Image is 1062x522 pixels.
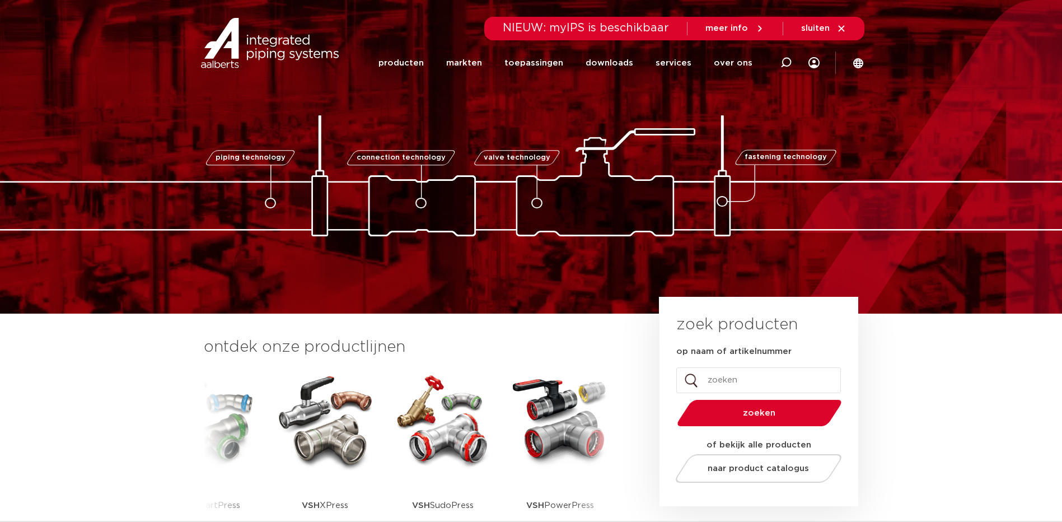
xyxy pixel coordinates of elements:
nav: Menu [378,40,752,86]
span: naar product catalogus [708,464,809,473]
span: valve technology [484,154,550,161]
label: op naam of artikelnummer [676,346,792,357]
a: naar product catalogus [672,454,844,483]
strong: VSH [412,501,430,510]
a: meer info [705,24,765,34]
a: producten [378,40,424,86]
strong: VSH [526,501,544,510]
span: NIEUW: myIPS is beschikbaar [503,22,669,34]
h3: ontdek onze productlijnen [204,336,621,358]
a: toepassingen [504,40,563,86]
a: services [656,40,691,86]
h3: zoek producten [676,314,798,336]
input: zoeken [676,367,841,393]
span: zoeken [706,409,813,417]
a: sluiten [801,24,846,34]
span: fastening technology [745,154,827,161]
span: piping technology [216,154,286,161]
strong: VSH [302,501,320,510]
button: zoeken [672,399,846,427]
strong: of bekijk alle producten [707,441,811,449]
span: connection technology [356,154,445,161]
span: meer info [705,24,748,32]
a: downloads [586,40,633,86]
a: markten [446,40,482,86]
div: my IPS [808,40,820,86]
a: over ons [714,40,752,86]
span: sluiten [801,24,830,32]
